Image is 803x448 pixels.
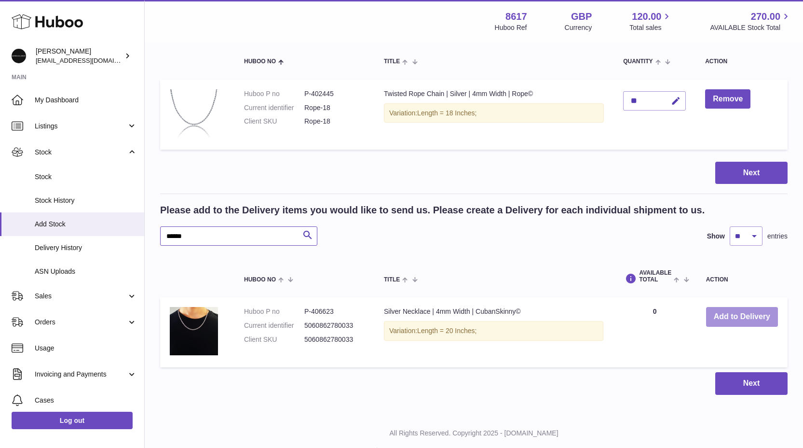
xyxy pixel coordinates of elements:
dt: Huboo P no [244,307,304,316]
dd: 5060862780033 [304,321,365,330]
div: Huboo Ref [495,23,527,32]
div: Action [705,58,778,65]
span: Stock History [35,196,137,205]
dd: Rope-18 [304,117,365,126]
span: Sales [35,292,127,301]
span: Title [384,277,400,283]
span: Orders [35,318,127,327]
span: Quantity [623,58,653,65]
span: 270.00 [751,10,780,23]
span: Usage [35,344,137,353]
img: Twisted Rope Chain | Silver | 4mm Width | Rope© [170,89,218,138]
button: Next [715,162,788,184]
a: 120.00 Total sales [629,10,672,32]
dt: Client SKU [244,117,304,126]
span: Listings [35,122,127,131]
dt: Client SKU [244,335,304,344]
p: All Rights Reserved. Copyright 2025 - [DOMAIN_NAME] [152,429,795,438]
span: Title [384,58,400,65]
span: My Dashboard [35,96,137,105]
a: Log out [12,412,133,429]
div: Variation: [384,103,604,123]
h2: Please add to the Delivery items you would like to send us. Please create a Delivery for each ind... [160,204,705,217]
dt: Huboo P no [244,89,304,98]
button: Next [715,372,788,395]
span: Huboo no [244,58,276,65]
td: Twisted Rope Chain | Silver | 4mm Width | Rope© [374,80,613,150]
dd: P-402445 [304,89,365,98]
button: Add to Delivery [706,307,778,327]
span: Add Stock [35,220,137,229]
div: [PERSON_NAME] [36,47,122,65]
span: Length = 20 Inches; [417,327,476,335]
img: hello@alfredco.com [12,49,26,63]
strong: 8617 [505,10,527,23]
div: Variation: [384,321,603,341]
span: AVAILABLE Stock Total [710,23,791,32]
dd: 5060862780033 [304,335,365,344]
span: AVAILABLE Total [639,270,671,282]
span: ASN Uploads [35,267,137,276]
span: 120.00 [632,10,661,23]
span: Stock [35,148,127,157]
div: Currency [565,23,592,32]
button: Remove [705,89,750,109]
dd: Rope-18 [304,103,365,112]
span: entries [767,232,788,241]
span: Stock [35,172,137,182]
span: Cases [35,396,137,405]
strong: GBP [571,10,592,23]
td: 0 [613,297,696,368]
dd: P-406623 [304,307,365,316]
label: Show [707,232,725,241]
span: Length = 18 Inches; [417,109,476,117]
dt: Current identifier [244,321,304,330]
div: Action [706,277,778,283]
td: Silver Necklace | 4mm Width | CubanSkinny© [374,297,613,368]
span: Huboo no [244,277,276,283]
dt: Current identifier [244,103,304,112]
span: Total sales [629,23,672,32]
span: Invoicing and Payments [35,370,127,379]
span: Delivery History [35,243,137,252]
img: Silver Necklace | 4mm Width | CubanSkinny© [170,307,218,356]
span: [EMAIL_ADDRESS][DOMAIN_NAME] [36,56,142,64]
a: 270.00 AVAILABLE Stock Total [710,10,791,32]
